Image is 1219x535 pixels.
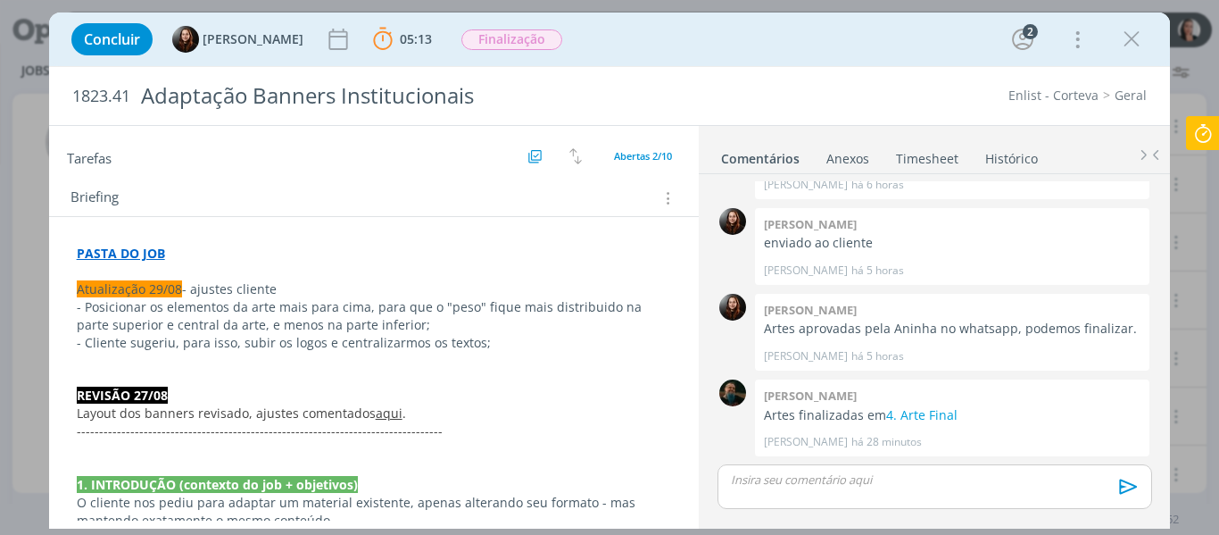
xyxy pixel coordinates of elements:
img: arrow-down-up.svg [569,148,582,164]
span: . [402,405,406,422]
div: 2 [1023,24,1038,39]
span: há 6 horas [851,177,904,193]
span: ---------------------------------------------------------------------------------- [77,422,443,439]
button: Finalização [460,29,563,51]
a: Enlist - Corteva [1008,87,1099,104]
button: E[PERSON_NAME] [172,26,303,53]
div: Adaptação Banners Institucionais [134,74,692,118]
b: [PERSON_NAME] [764,302,857,318]
span: 05:13 [400,30,432,47]
p: [PERSON_NAME] [764,177,848,193]
span: Atualização 29/08 [77,280,182,297]
a: Histórico [984,142,1039,168]
span: há 5 horas [851,263,904,279]
span: [PERSON_NAME] [203,33,303,46]
p: [PERSON_NAME] [764,434,848,450]
span: Abertas 2/10 [614,149,672,163]
p: [PERSON_NAME] [764,348,848,364]
img: E [172,26,199,53]
span: Tarefas [67,146,112,167]
button: Concluir [71,23,153,55]
span: - ajustes cliente [182,280,277,297]
a: Geral [1115,87,1147,104]
p: enviado ao cliente [764,234,1140,252]
div: dialog [49,13,1171,529]
img: E [719,294,746,321]
img: M [719,380,746,406]
img: E [719,208,746,235]
button: 2 [1008,25,1037,54]
p: Artes finalizadas em [764,406,1140,424]
strong: REVISÃO 27/08 [77,387,168,404]
span: Concluir [84,32,140,46]
a: Comentários [720,142,800,168]
p: [PERSON_NAME] [764,263,848,279]
b: [PERSON_NAME] [764,388,857,404]
span: Layout dos banners revisado, ajustes comentados [77,405,376,422]
div: Anexos [826,150,869,168]
b: [PERSON_NAME] [764,216,857,232]
p: Artes aprovadas pela Aninha no whatsapp, podemos finalizar. [764,320,1140,338]
span: 1823.41 [72,87,130,106]
span: - Posicionar os elementos da arte mais para cima, para que o "peso" fique mais distribuido na par... [77,298,645,333]
button: 05:13 [369,25,436,54]
span: - Cliente sugeriu, para isso, subir os logos e centralizarmos os textos; [77,334,491,351]
span: há 5 horas [851,348,904,364]
span: há 28 minutos [851,434,922,450]
a: PASTA DO JOB [77,245,165,262]
p: O cliente nos pediu para adaptar um material existente, apenas alterando seu formato - mas manten... [77,494,672,530]
strong: 1. INTRODUÇÃO (contexto do job + objetivos) [77,476,358,493]
span: Briefing [70,187,119,210]
a: 4. Arte Final [886,406,958,423]
a: aqui [376,405,402,422]
a: Timesheet [895,142,959,168]
span: Finalização [461,29,562,50]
